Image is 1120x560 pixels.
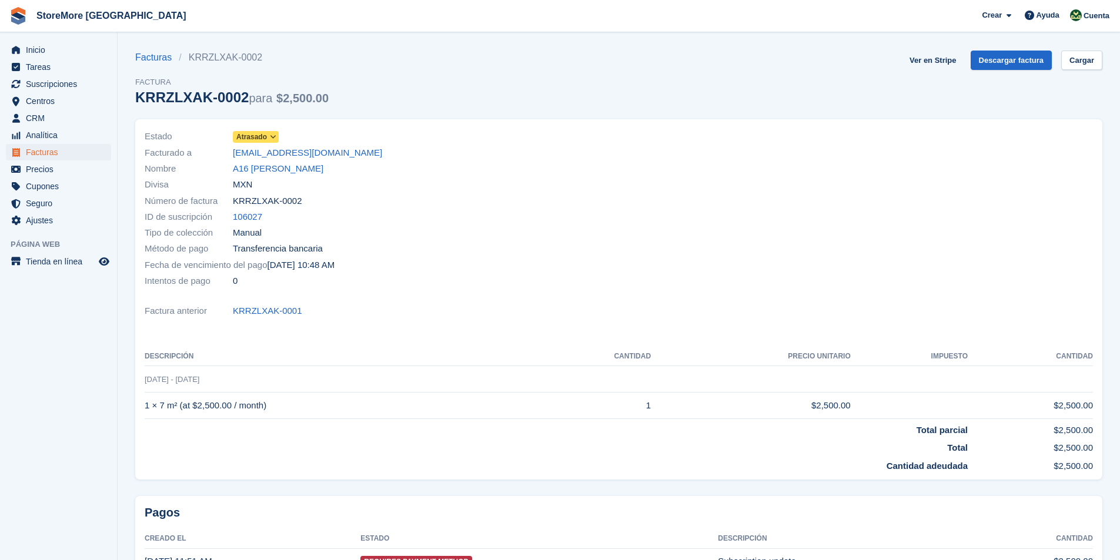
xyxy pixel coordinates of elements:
[26,59,96,75] span: Tareas
[145,274,233,288] span: Intentos de pago
[905,51,961,70] a: Ver en Stripe
[851,347,968,366] th: Impuesto
[135,76,329,88] span: Factura
[947,442,968,452] strong: Total
[6,212,111,229] a: menu
[97,254,111,269] a: Vista previa de la tienda
[233,226,262,240] span: Manual
[6,161,111,177] a: menu
[236,132,267,142] span: Atrasado
[26,144,96,160] span: Facturas
[6,144,111,160] a: menu
[145,178,233,192] span: Divisa
[145,162,233,176] span: Nombre
[26,195,96,212] span: Seguro
[1061,51,1102,70] a: Cargar
[6,127,111,143] a: menu
[967,529,1093,548] th: Cantidad
[26,178,96,195] span: Cupones
[26,110,96,126] span: CRM
[6,42,111,58] a: menu
[968,393,1093,419] td: $2,500.00
[267,259,335,272] time: 2025-10-03 16:48:28 UTC
[6,110,111,126] a: menu
[233,162,323,176] a: A16 [PERSON_NAME]
[6,178,111,195] a: menu
[249,92,272,105] span: para
[6,93,111,109] a: menu
[145,226,233,240] span: Tipo de colección
[26,42,96,58] span: Inicio
[233,274,238,288] span: 0
[135,51,329,65] nav: breadcrumbs
[145,195,233,208] span: Número de factura
[887,461,968,471] strong: Cantidad adeudada
[533,347,651,366] th: CANTIDAD
[145,304,233,318] span: Factura anterior
[233,146,382,160] a: [EMAIL_ADDRESS][DOMAIN_NAME]
[145,393,533,419] td: 1 × 7 m² (at $2,500.00 / month)
[26,161,96,177] span: Precios
[1084,10,1109,22] span: Cuenta
[982,9,1002,21] span: Crear
[26,76,96,92] span: Suscripciones
[145,242,233,256] span: Método de pago
[26,93,96,109] span: Centros
[651,393,851,419] td: $2,500.00
[26,253,96,270] span: Tienda en línea
[360,529,718,548] th: Estado
[1037,9,1059,21] span: Ayuda
[32,6,191,25] a: StoreMore [GEOGRAPHIC_DATA]
[145,210,233,224] span: ID de suscripción
[233,195,302,208] span: KRRZLXAK-0002
[971,51,1052,70] a: Descargar factura
[276,92,329,105] span: $2,500.00
[233,130,279,143] a: Atrasado
[718,529,967,548] th: Descripción
[917,425,968,435] strong: Total parcial
[145,259,267,272] span: Fecha de vencimiento del pago
[6,76,111,92] a: menu
[233,178,252,192] span: MXN
[145,375,199,384] span: [DATE] - [DATE]
[233,304,302,318] a: KRRZLXAK-0001
[6,195,111,212] a: menu
[968,347,1093,366] th: Cantidad
[135,89,329,105] div: KRRZLXAK-0002
[145,130,233,143] span: Estado
[145,146,233,160] span: Facturado a
[1070,9,1082,21] img: Claudia Cortes
[145,529,360,548] th: Creado el
[968,437,1093,455] td: $2,500.00
[651,347,851,366] th: Precio unitario
[6,253,111,270] a: menú
[968,455,1093,473] td: $2,500.00
[26,127,96,143] span: Analítica
[26,212,96,229] span: Ajustes
[145,347,533,366] th: Descripción
[11,239,117,250] span: Página web
[533,393,651,419] td: 1
[135,51,179,65] a: Facturas
[6,59,111,75] a: menu
[233,242,323,256] span: Transferencia bancaria
[145,505,1093,520] h2: Pagos
[9,7,27,25] img: stora-icon-8386f47178a22dfd0bd8f6a31ec36ba5ce8667c1dd55bd0f319d3a0aa187defe.svg
[968,418,1093,437] td: $2,500.00
[233,210,262,224] a: 106027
